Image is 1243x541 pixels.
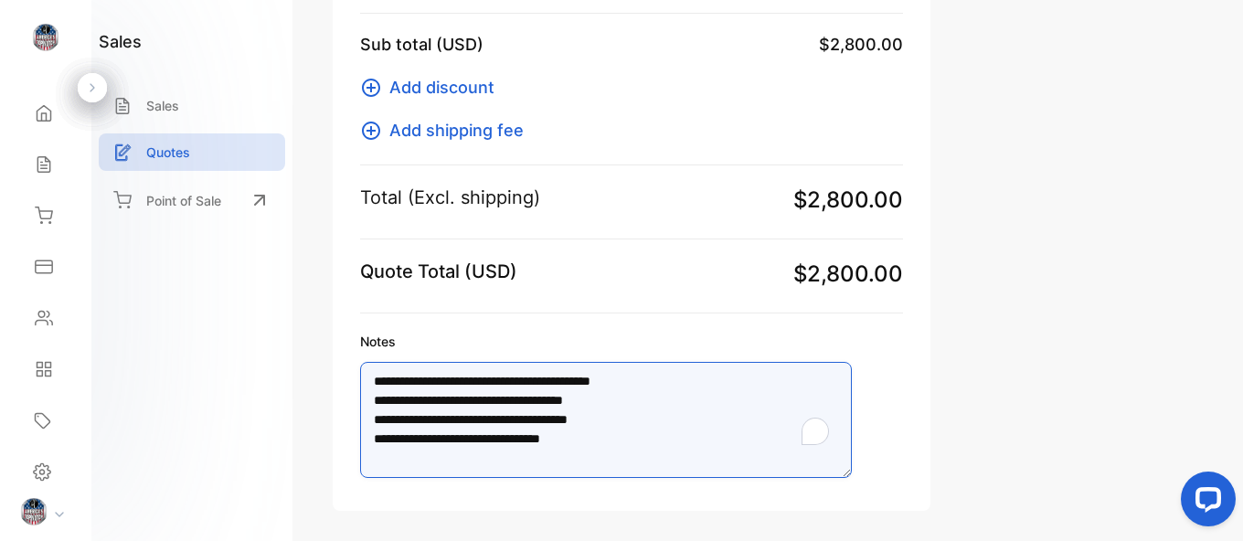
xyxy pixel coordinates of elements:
img: logo [32,24,59,51]
button: Add discount [360,75,505,100]
span: $2,800.00 [793,258,903,291]
span: Add shipping fee [389,118,524,143]
p: Sales [146,96,179,115]
label: Notes [360,332,903,351]
p: Sub total (USD) [360,32,483,57]
iframe: LiveChat chat widget [1166,464,1243,541]
span: $2,800.00 [793,184,903,217]
img: profile [20,498,48,525]
textarea: To enrich screen reader interactions, please activate Accessibility in Grammarly extension settings [360,362,852,478]
p: Quote Total (USD) [360,258,517,285]
a: Quotes [99,133,285,171]
p: Point of Sale [146,191,221,210]
a: Sales [99,87,285,124]
h1: sales [99,29,142,54]
span: Add discount [389,75,494,100]
p: Total (Excl. shipping) [360,184,540,211]
p: Quotes [146,143,190,162]
button: Add shipping fee [360,118,535,143]
a: Point of Sale [99,180,285,220]
span: $2,800.00 [819,32,903,57]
